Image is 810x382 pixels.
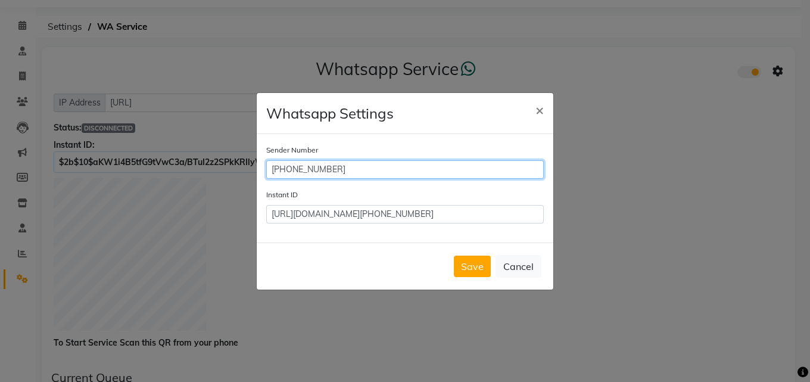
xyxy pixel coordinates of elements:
[454,256,491,277] button: Save
[266,190,298,200] label: Instant ID
[266,145,318,156] label: Sender Number
[535,101,544,119] span: ×
[266,103,394,124] h4: Whatsapp Settings
[496,255,541,278] button: Cancel
[526,93,553,126] button: Close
